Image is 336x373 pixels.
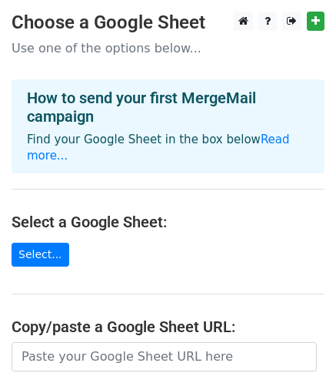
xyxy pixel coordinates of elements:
[12,40,324,56] p: Use one of the options below...
[12,213,324,231] h4: Select a Google Sheet:
[12,318,324,336] h4: Copy/paste a Google Sheet URL:
[12,342,317,371] input: Paste your Google Sheet URL here
[27,132,309,164] p: Find your Google Sheet in the box below
[12,12,324,34] h3: Choose a Google Sheet
[27,133,290,163] a: Read more...
[27,89,309,126] h4: How to send your first MergeMail campaign
[12,243,69,267] a: Select...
